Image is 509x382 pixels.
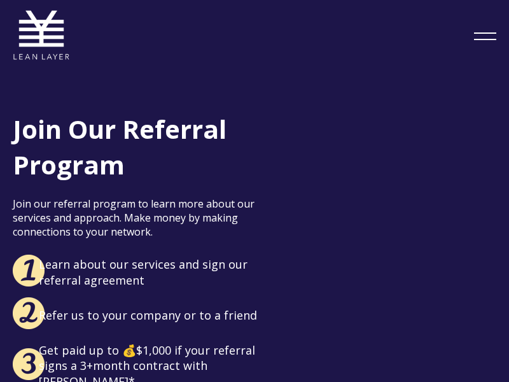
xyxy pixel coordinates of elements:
[13,297,45,329] img: Step 2
[13,197,254,239] span: Join our referral program to learn more about our services and approach. Make money by making con...
[13,111,227,182] span: Join Our Referral Program
[39,257,248,288] span: Learn about our services and sign our referral agreement
[13,6,70,64] img: Lean Layer Logo
[39,308,257,323] span: Refer us to your company or to a friend
[13,348,45,380] img: Step 3
[13,255,45,286] img: Step 1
